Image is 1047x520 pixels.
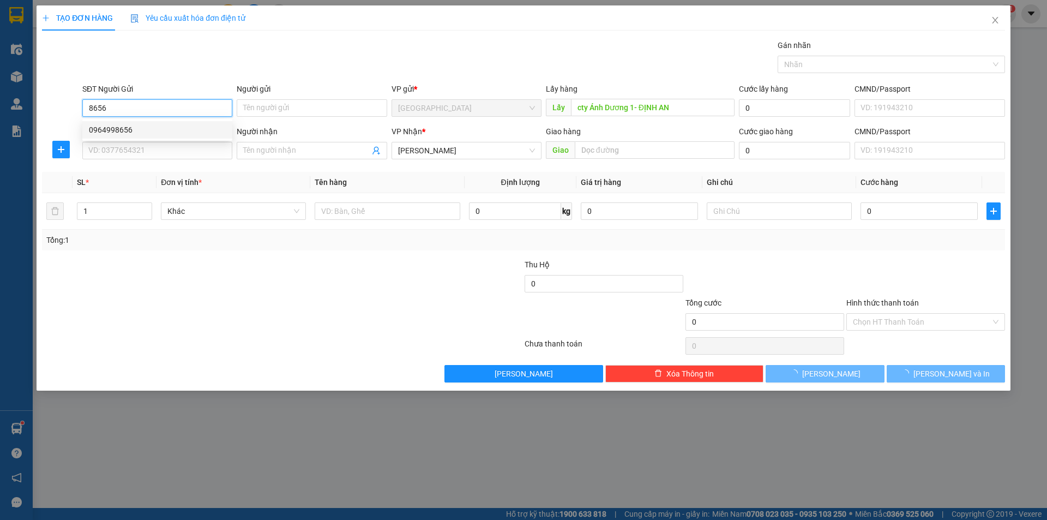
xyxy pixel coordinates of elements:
span: Khác [167,203,299,219]
input: VD: Bàn, Ghế [315,202,460,220]
span: [PERSON_NAME] [802,368,861,380]
button: [PERSON_NAME] [766,365,884,382]
span: DĐ: [128,68,143,80]
img: icon [130,14,139,23]
span: loading [901,369,913,377]
div: VP gửi [392,83,541,95]
span: plus [42,14,50,22]
span: Tổng cước [685,298,721,307]
input: Dọc đường [575,141,735,159]
div: 0338736745 [128,47,215,62]
span: Thu Hộ [525,260,550,269]
th: Ghi chú [702,172,856,193]
span: [PERSON_NAME] và In [913,368,990,380]
button: delete [46,202,64,220]
div: [GEOGRAPHIC_DATA] [9,9,120,34]
div: Tổng: 1 [46,234,404,246]
div: CMND/Passport [855,83,1004,95]
div: 0964998656 [89,124,226,136]
label: Cước lấy hàng [739,85,788,93]
span: Gửi: [9,9,26,21]
span: kg [561,202,572,220]
span: Định lượng [501,178,540,187]
span: Xóa Thông tin [666,368,714,380]
div: 0964998656 [82,121,232,139]
input: Ghi Chú [707,202,852,220]
span: Tên hàng [315,178,347,187]
label: Cước giao hàng [739,127,793,136]
span: delete [654,369,662,378]
button: plus [52,141,70,158]
span: loading [790,369,802,377]
div: Chưa thanh toán [523,338,684,357]
div: [PERSON_NAME] [128,9,215,34]
button: plus [986,202,1001,220]
span: [PERSON_NAME] [495,368,553,380]
button: Close [980,5,1010,36]
label: Gán nhãn [778,41,811,50]
button: [PERSON_NAME] và In [887,365,1005,382]
span: Giá trị hàng [581,178,621,187]
div: Người gửi [237,83,387,95]
span: Nhận: [128,9,154,21]
span: Lấy hàng [546,85,577,93]
button: [PERSON_NAME] [444,365,603,382]
div: SĐT Người Gửi [82,83,232,95]
span: 19A HTK [143,62,208,81]
span: plus [987,207,1000,216]
span: VP Nhận [392,127,422,136]
span: Cước hàng [861,178,898,187]
span: Giao [546,141,575,159]
input: Cước lấy hàng [739,99,850,117]
span: user-add [372,146,381,155]
input: 0 [581,202,698,220]
div: CMND/Passport [855,125,1004,138]
span: Giao hàng [546,127,581,136]
span: Đơn vị tính [161,178,202,187]
span: TẠO ĐƠN HÀNG [42,14,113,22]
div: [PERSON_NAME] [128,34,215,47]
span: Đà Lạt [398,100,535,116]
button: deleteXóa Thông tin [605,365,764,382]
span: SL [77,178,86,187]
span: plus [53,145,69,154]
span: Phan Thiết [398,142,535,159]
span: Yêu cầu xuất hóa đơn điện tử [130,14,245,22]
input: Dọc đường [571,99,735,116]
input: Cước giao hàng [739,142,850,159]
div: Người nhận [237,125,387,138]
span: close [991,16,1000,25]
label: Hình thức thanh toán [846,298,919,307]
span: Lấy [546,99,571,116]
